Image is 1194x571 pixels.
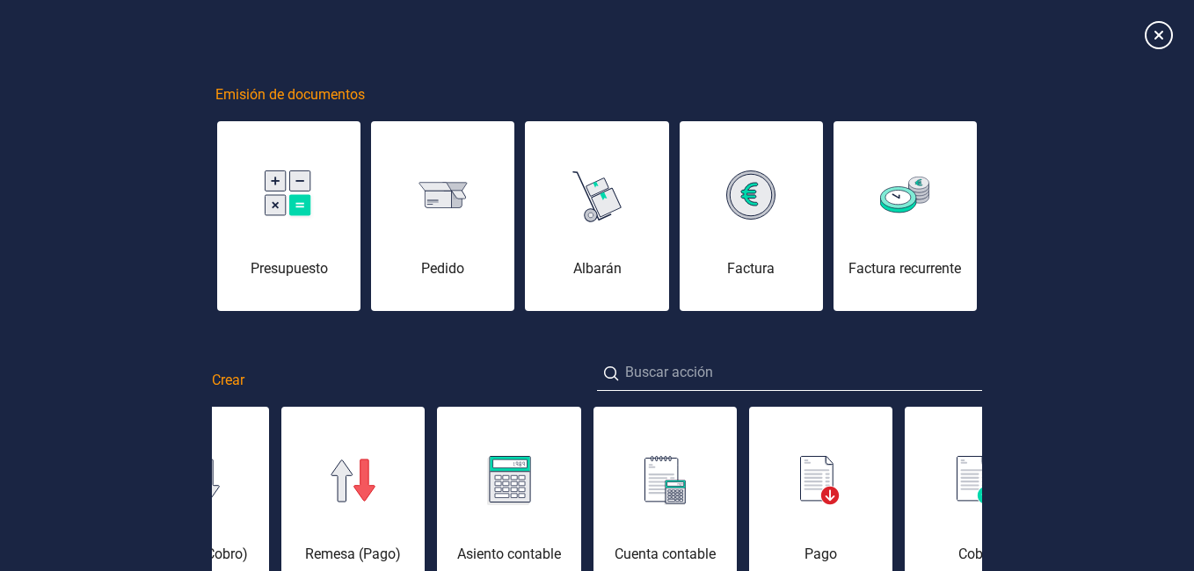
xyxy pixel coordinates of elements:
[834,258,977,279] div: Factura recurrente
[644,456,686,505] img: img-cuenta-contable.svg
[212,370,244,391] span: Crear
[593,544,737,565] div: Cuenta contable
[680,258,823,279] div: Factura
[215,84,365,105] span: Emisión de documentos
[800,456,841,505] img: img-pago.svg
[217,258,360,279] div: Presupuesto
[597,355,982,391] input: Buscar acción
[726,170,775,220] img: img-factura.svg
[572,165,622,225] img: img-albaran.svg
[371,258,514,279] div: Pedido
[905,544,1048,565] div: Cobro
[419,182,468,209] img: img-pedido.svg
[437,544,580,565] div: Asiento contable
[525,258,668,279] div: Albarán
[957,456,997,505] img: img-cobro.svg
[281,544,425,565] div: Remesa (Pago)
[749,544,892,565] div: Pago
[880,177,929,213] img: img-factura-recurrente.svg
[487,456,531,505] img: img-asiento-contable.svg
[331,459,376,502] img: img-remesa-pago.svg
[265,170,314,220] img: img-presupuesto.svg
